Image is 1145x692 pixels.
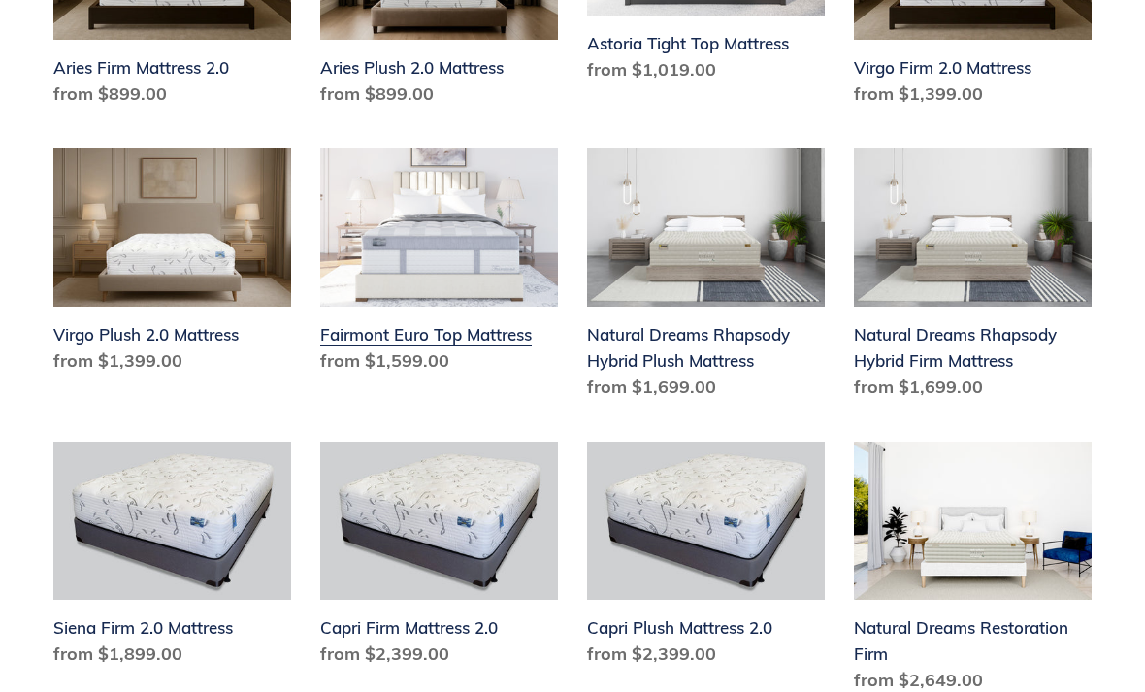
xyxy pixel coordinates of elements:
a: Natural Dreams Rhapsody Hybrid Firm Mattress [854,148,1092,408]
a: Fairmont Euro Top Mattress [320,148,558,381]
a: Siena Firm 2.0 Mattress [53,442,291,675]
a: Capri Firm Mattress 2.0 [320,442,558,675]
a: Virgo Plush 2.0 Mattress [53,148,291,381]
a: Natural Dreams Rhapsody Hybrid Plush Mattress [587,148,825,408]
a: Capri Plush Mattress 2.0 [587,442,825,675]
